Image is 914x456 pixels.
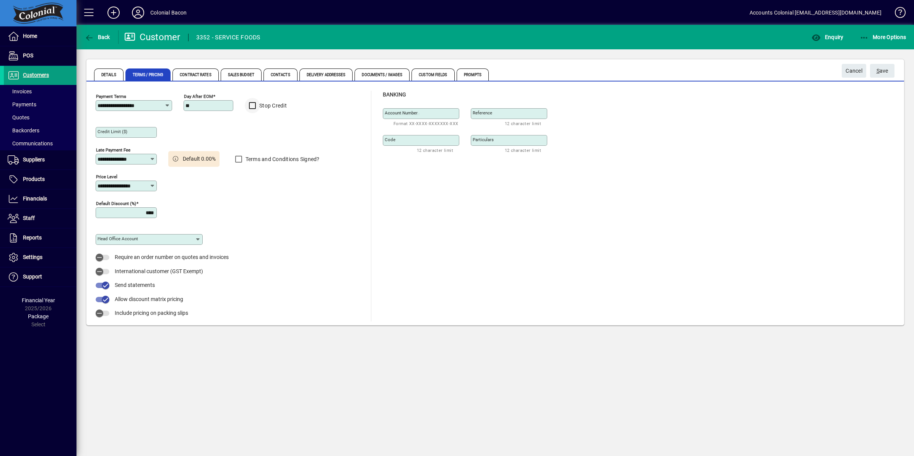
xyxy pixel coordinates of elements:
a: Products [4,170,76,189]
mat-hint: 12 character limit [505,146,541,155]
span: Customers [23,72,49,78]
a: Payments [4,98,76,111]
mat-label: Payment Terms [96,94,126,99]
span: POS [23,52,33,59]
mat-hint: 12 character limit [417,146,453,155]
a: Backorders [4,124,76,137]
mat-hint: Format XX-XXXX-XXXXXXX-XXX [394,119,458,128]
a: Support [4,267,76,287]
label: Stop Credit [258,102,287,109]
span: Documents / Images [355,68,410,81]
mat-label: Price Level [96,174,117,179]
mat-label: Default Discount (%) [96,201,136,206]
span: Home [23,33,37,39]
button: Profile [126,6,150,20]
span: S [877,68,880,74]
span: Sales Budget [221,68,262,81]
span: Allow discount matrix pricing [115,296,183,302]
span: Reports [23,235,42,241]
span: Invoices [8,88,32,94]
mat-label: Late Payment Fee [96,147,130,153]
span: Enquiry [812,34,843,40]
a: Home [4,27,76,46]
mat-hint: 12 character limit [505,119,541,128]
span: Support [23,274,42,280]
mat-label: Particulars [473,137,494,142]
mat-label: Credit Limit ($) [98,129,127,134]
span: ave [877,65,888,77]
span: Cancel [846,65,862,77]
a: Quotes [4,111,76,124]
a: Suppliers [4,150,76,169]
span: Default 0.00% [183,155,216,163]
button: Cancel [842,64,866,78]
a: Financials [4,189,76,208]
span: Package [28,313,49,319]
a: Settings [4,248,76,267]
a: Invoices [4,85,76,98]
button: Add [101,6,126,20]
span: Backorders [8,127,39,134]
span: Terms / Pricing [125,68,171,81]
div: Customer [124,31,181,43]
label: Terms and Conditions Signed? [244,155,320,163]
span: More Options [860,34,906,40]
a: Staff [4,209,76,228]
span: Settings [23,254,42,260]
span: Require an order number on quotes and invoices [115,254,229,260]
a: POS [4,46,76,65]
a: Knowledge Base [889,2,904,26]
div: Colonial Bacon [150,7,187,19]
span: Delivery Addresses [299,68,353,81]
mat-label: Day after EOM [184,94,213,99]
mat-label: Head Office Account [98,236,138,241]
div: Accounts Colonial [EMAIL_ADDRESS][DOMAIN_NAME] [750,7,881,19]
span: Details [94,68,124,81]
span: Banking [383,91,406,98]
button: Back [83,30,112,44]
span: Contract Rates [172,68,218,81]
span: International customer (GST Exempt) [115,268,203,274]
span: Payments [8,101,36,107]
span: Quotes [8,114,29,121]
button: Save [870,64,894,78]
span: Suppliers [23,156,45,163]
span: Back [85,34,110,40]
a: Reports [4,228,76,248]
span: Custom Fields [411,68,454,81]
span: Prompts [457,68,489,81]
span: Financials [23,195,47,202]
span: Communications [8,140,53,147]
button: More Options [858,30,908,44]
mat-label: Reference [473,110,492,116]
button: Enquiry [810,30,845,44]
span: Products [23,176,45,182]
mat-label: Account number [385,110,418,116]
span: Financial Year [22,297,55,303]
app-page-header-button: Back [76,30,119,44]
span: Staff [23,215,35,221]
a: Communications [4,137,76,150]
span: Contacts [263,68,298,81]
mat-label: Code [385,137,395,142]
div: 3352 - SERVICE FOODS [196,31,260,44]
span: Include pricing on packing slips [115,310,188,316]
span: Send statements [115,282,155,288]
